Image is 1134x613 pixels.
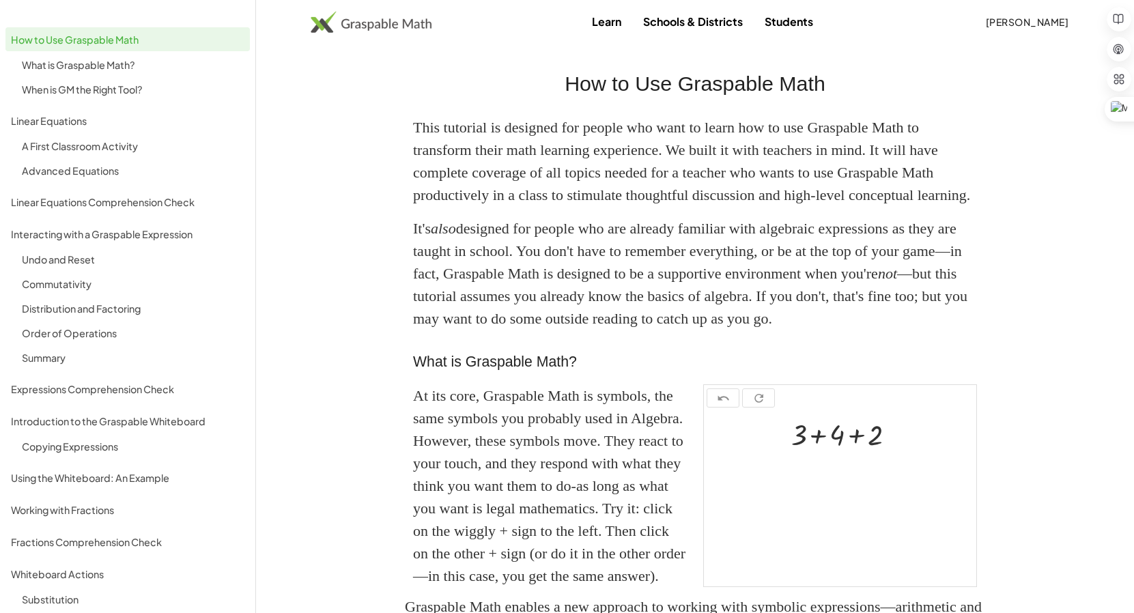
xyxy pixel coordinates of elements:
div: Order of Operations [22,325,244,341]
a: Whiteboard Actions [5,562,250,586]
h3: What is Graspable Math? [413,352,977,373]
div: Commutativity [22,276,244,292]
div: Fractions Comprehension Check [11,534,244,550]
p: This tutorial is designed for people who want to learn how to use Graspable Math to transform the... [413,116,977,206]
a: Expressions Comprehension Check [5,377,250,401]
a: Interacting with a Graspable Expression [5,222,250,246]
span: [PERSON_NAME] [985,16,1068,28]
div: Expressions Comprehension Check [11,381,244,397]
div: How to Use Graspable Math [11,31,244,48]
a: How to Use Graspable Math [5,27,250,51]
button: [PERSON_NAME] [974,10,1079,34]
div: Undo and Reset [22,251,244,268]
div: Advanced Equations [22,162,244,179]
div: Substitution [22,591,244,608]
div: What is Graspable Math? [22,57,244,73]
div: Linear Equations Comprehension Check [11,194,244,210]
div: Using the Whiteboard: An Example [11,470,244,486]
i: undo [717,390,730,407]
a: Introduction to the Graspable Whiteboard [5,409,250,433]
button: refresh [742,388,775,408]
div: Whiteboard Actions [11,566,244,582]
div: Linear Equations [11,113,244,129]
div: A First Classroom Activity [22,138,244,154]
em: also [431,220,456,237]
div: When is GM the Right Tool? [22,81,244,98]
a: Learn [581,9,632,34]
a: Fractions Comprehension Check [5,530,250,554]
h2: How to Use Graspable Math [413,68,977,100]
a: Linear Equations Comprehension Check [5,190,250,214]
a: Using the Whiteboard: An Example [5,466,250,489]
div: Summary [22,350,244,366]
i: refresh [752,390,765,407]
div: Interacting with a Graspable Expression [11,226,244,242]
a: Working with Fractions [5,498,250,522]
div: Working with Fractions [11,502,244,518]
div: At its core, Graspable Math is symbols, the same symbols you probably used in Algebra. However, t... [413,384,687,587]
div: Distribution and Factoring [22,300,244,317]
div: Introduction to the Graspable Whiteboard [11,413,244,429]
button: undo [707,388,739,408]
a: Linear Equations [5,109,250,132]
p: It's designed for people who are already familiar with algebraic expressions as they are taught i... [413,217,977,330]
div: Copying Expressions [22,438,244,455]
em: not [878,265,897,282]
a: Students [754,9,824,34]
a: Schools & Districts [632,9,754,34]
